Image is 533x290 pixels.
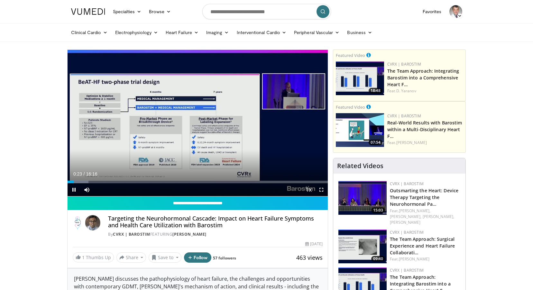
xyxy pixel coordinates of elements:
[73,171,82,177] span: 0:23
[85,215,100,231] img: Avatar
[369,88,382,94] span: 18:48
[390,187,458,207] a: Outsmarting the Heart: Device Therapy Targeting the Neurohormonal Pa…
[67,26,111,39] a: Clinical Cardio
[296,254,323,261] span: 463 views
[233,26,290,39] a: Interventional Cardio
[338,230,387,263] img: 9024bdba-d598-45df-aa59-939dcf4955e5.150x105_q85_crop-smart_upscale.jpg
[387,120,462,139] a: Real-World Results with Barostim within a Multi-Disciplinary Heart F…
[371,256,385,262] span: 09:40
[390,181,424,186] a: CVRx | Barostim
[390,267,424,273] a: CVRx | Barostim
[73,252,114,262] a: 1 Thumbs Up
[162,26,202,39] a: Heart Failure
[202,26,233,39] a: Imaging
[315,183,328,196] button: Fullscreen
[290,26,343,39] a: Peripheral Vascular
[399,208,430,213] a: [PERSON_NAME],
[396,140,427,145] a: [PERSON_NAME]
[390,220,420,225] a: [PERSON_NAME]
[338,181,387,215] a: 15:03
[113,231,150,237] a: CVRx | Barostim
[149,252,181,263] button: Save to
[184,252,212,263] button: Follow
[336,113,384,147] img: d6bcd5d9-0712-4576-a4e4-b34173a4dc7b.150x105_q85_crop-smart_upscale.jpg
[419,5,446,18] a: Favorites
[336,104,365,110] small: Featured Video
[71,8,105,15] img: VuMedi Logo
[80,183,93,196] button: Mute
[213,255,236,261] a: 57 followers
[68,50,328,196] video-js: Video Player
[111,26,162,39] a: Electrophysiology
[108,231,323,237] div: By FEATURING
[338,230,387,263] a: 09:40
[116,252,146,263] button: Share
[305,241,323,247] div: [DATE]
[369,140,382,145] span: 07:54
[390,208,460,225] div: Feat.
[423,214,454,219] a: [PERSON_NAME],
[145,5,175,18] a: Browse
[172,231,207,237] a: [PERSON_NAME]
[202,4,331,19] input: Search topics, interventions
[371,207,385,213] span: 15:03
[336,61,384,95] img: 6d264a54-9de4-4e50-92ac-3980a0489eeb.150x105_q85_crop-smart_upscale.jpg
[109,5,145,18] a: Specialties
[302,183,315,196] button: Playback Rate
[86,171,97,177] span: 16:16
[390,256,460,262] div: Feat.
[84,171,85,177] span: /
[82,254,85,260] span: 1
[387,68,459,87] a: The Team Approach: Integrating Barostim into a Comprehensive Heart F…
[387,113,421,119] a: CVRx | Barostim
[387,88,463,94] div: Feat.
[68,183,80,196] button: Pause
[343,26,376,39] a: Business
[73,215,83,231] img: CVRx | Barostim
[449,5,462,18] img: Avatar
[390,236,455,256] a: The Team Approach: Surgical Experience and Heart Failure Collaborati…
[387,140,463,146] div: Feat.
[396,88,416,94] a: D. Yaranov
[337,162,383,170] h4: Related Videos
[387,61,421,67] a: CVRx | Barostim
[68,181,328,183] div: Progress Bar
[336,52,365,58] small: Featured Video
[336,113,384,147] a: 07:54
[390,214,421,219] a: [PERSON_NAME],
[390,230,424,235] a: CVRx | Barostim
[108,215,323,229] h4: Targeting the Neurohormonal Cascade: Impact on Heart Failure Symptoms and Health Care Utilization...
[336,61,384,95] a: 18:48
[399,256,429,262] a: [PERSON_NAME]
[338,181,387,215] img: 2054f365-4d7c-4152-a144-a44c813dc1d5.150x105_q85_crop-smart_upscale.jpg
